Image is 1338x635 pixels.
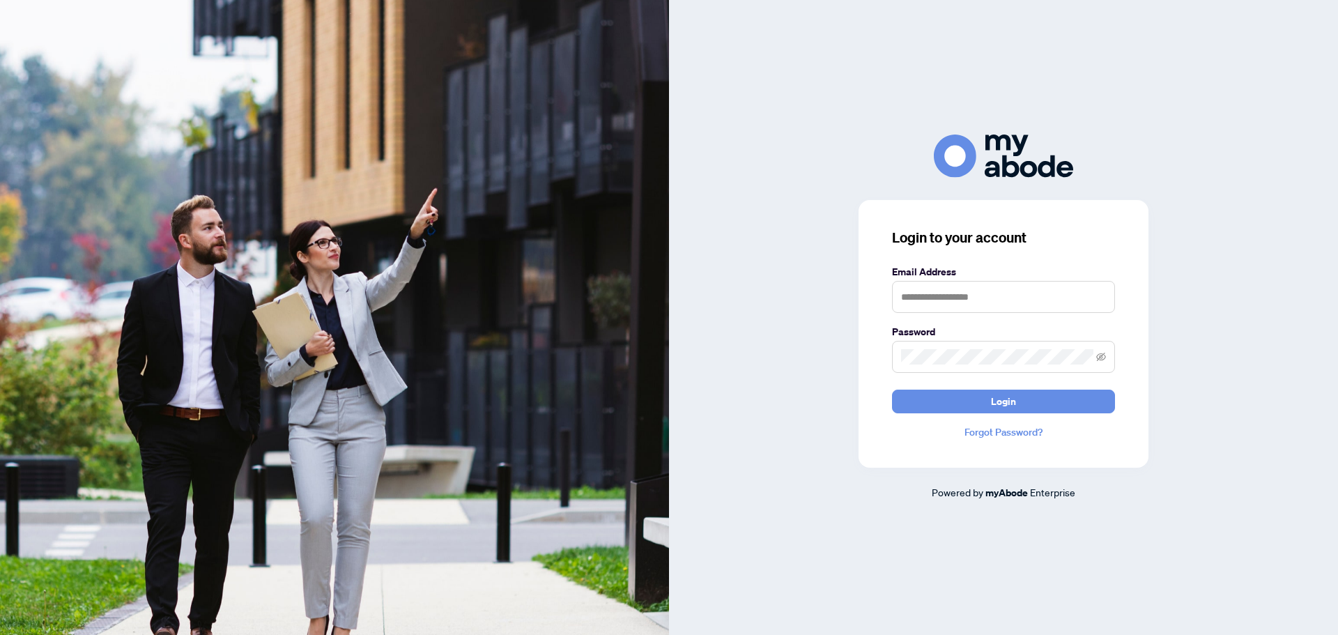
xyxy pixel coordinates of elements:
[1030,486,1075,498] span: Enterprise
[892,424,1115,440] a: Forgot Password?
[892,228,1115,247] h3: Login to your account
[892,390,1115,413] button: Login
[985,485,1028,500] a: myAbode
[892,264,1115,280] label: Email Address
[892,324,1115,339] label: Password
[991,390,1016,413] span: Login
[932,486,983,498] span: Powered by
[934,135,1073,177] img: ma-logo
[1096,352,1106,362] span: eye-invisible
